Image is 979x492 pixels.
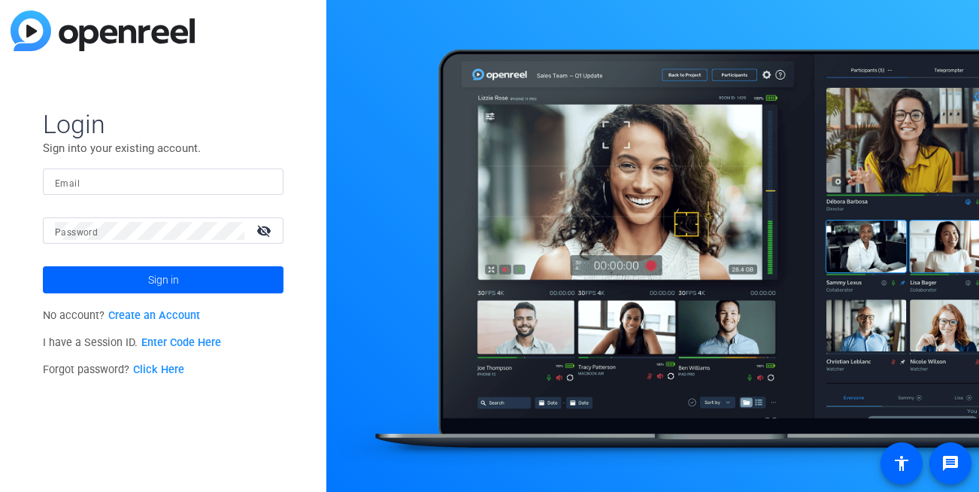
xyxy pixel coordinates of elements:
[55,173,271,191] input: Enter Email Address
[108,309,200,322] a: Create an Account
[43,336,221,349] span: I have a Session ID.
[43,309,200,322] span: No account?
[43,363,184,376] span: Forgot password?
[141,336,221,349] a: Enter Code Here
[247,220,283,241] mat-icon: visibility_off
[55,178,80,189] mat-label: Email
[893,454,911,472] mat-icon: accessibility
[43,140,283,156] p: Sign into your existing account.
[11,11,195,51] img: blue-gradient.svg
[43,266,283,293] button: Sign in
[148,261,179,299] span: Sign in
[55,227,98,238] mat-label: Password
[133,363,184,376] a: Click Here
[43,108,283,140] span: Login
[941,454,959,472] mat-icon: message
